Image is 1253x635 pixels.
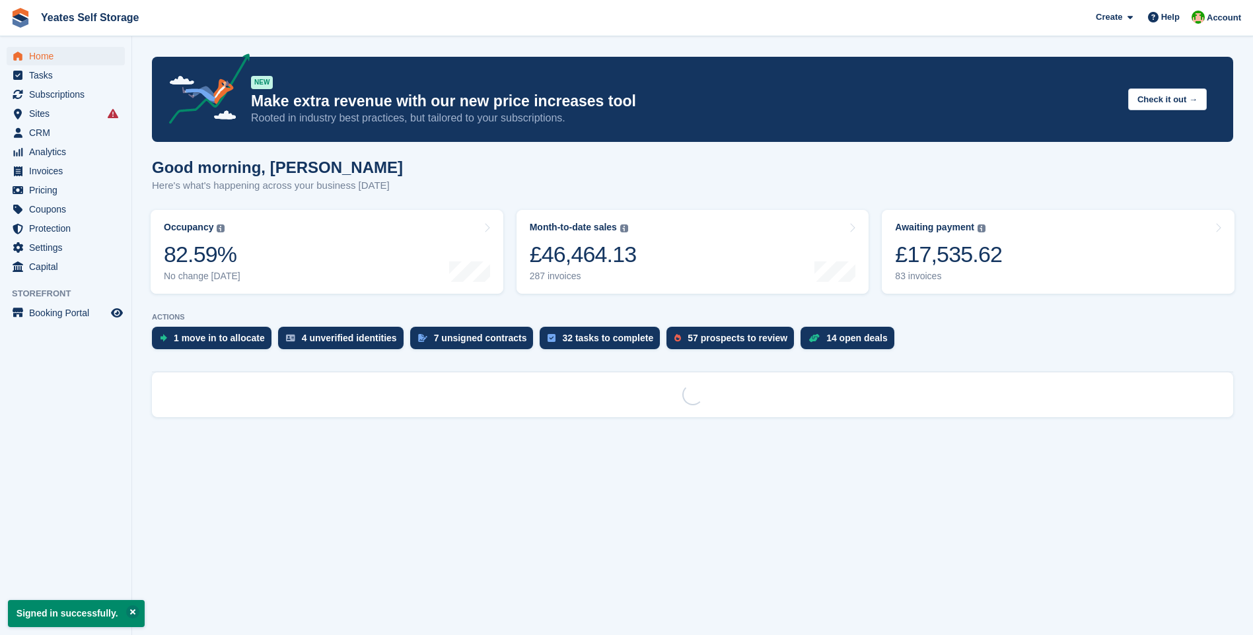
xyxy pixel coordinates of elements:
[152,327,278,356] a: 1 move in to allocate
[548,334,555,342] img: task-75834270c22a3079a89374b754ae025e5fb1db73e45f91037f5363f120a921f8.svg
[29,47,108,65] span: Home
[1207,11,1241,24] span: Account
[29,123,108,142] span: CRM
[29,219,108,238] span: Protection
[158,53,250,129] img: price-adjustments-announcement-icon-8257ccfd72463d97f412b2fc003d46551f7dbcb40ab6d574587a9cd5c0d94...
[7,104,125,123] a: menu
[7,181,125,199] a: menu
[1192,11,1205,24] img: Angela Field
[530,271,637,282] div: 287 invoices
[29,85,108,104] span: Subscriptions
[251,76,273,89] div: NEW
[160,334,167,342] img: move_ins_to_allocate_icon-fdf77a2bb77ea45bf5b3d319d69a93e2d87916cf1d5bf7949dd705db3b84f3ca.svg
[620,224,628,232] img: icon-info-grey-7440780725fd019a000dd9b08b2336e03edf1995a4989e88bcd33f0948082b44.svg
[109,305,125,321] a: Preview store
[882,210,1235,294] a: Awaiting payment £17,535.62 83 invoices
[278,327,410,356] a: 4 unverified identities
[418,334,427,342] img: contract_signature_icon-13c848040528278c33f63329250d36e43548de30e8caae1d1a13099fd9432cc5.svg
[410,327,540,356] a: 7 unsigned contracts
[7,47,125,65] a: menu
[530,222,617,233] div: Month-to-date sales
[29,104,108,123] span: Sites
[1096,11,1122,24] span: Create
[895,271,1002,282] div: 83 invoices
[7,123,125,142] a: menu
[7,304,125,322] a: menu
[562,333,653,343] div: 32 tasks to complete
[1128,88,1207,110] button: Check it out →
[174,333,265,343] div: 1 move in to allocate
[666,327,801,356] a: 57 prospects to review
[164,271,240,282] div: No change [DATE]
[108,108,118,119] i: Smart entry sync failures have occurred
[895,241,1002,268] div: £17,535.62
[29,238,108,257] span: Settings
[7,200,125,218] a: menu
[251,111,1118,125] p: Rooted in industry best practices, but tailored to your subscriptions.
[302,333,397,343] div: 4 unverified identities
[530,241,637,268] div: £46,464.13
[29,143,108,161] span: Analytics
[251,92,1118,111] p: Make extra revenue with our new price increases tool
[808,333,820,343] img: deal-1b604bf984904fb50ccaf53a9ad4b4a5d6e5aea283cecdc64d6e3604feb123c2.svg
[11,8,30,28] img: stora-icon-8386f47178a22dfd0bd8f6a31ec36ba5ce8667c1dd55bd0f319d3a0aa187defe.svg
[36,7,145,28] a: Yeates Self Storage
[7,162,125,180] a: menu
[7,257,125,276] a: menu
[801,327,901,356] a: 14 open deals
[29,66,108,84] span: Tasks
[7,143,125,161] a: menu
[7,66,125,84] a: menu
[164,241,240,268] div: 82.59%
[674,334,681,342] img: prospect-51fa495bee0391a8d652442698ab0144808aea92771e9ea1ae160a38d050c398.svg
[152,313,1233,321] p: ACTIONS
[29,200,108,218] span: Coupons
[8,600,145,627] p: Signed in successfully.
[826,333,888,343] div: 14 open deals
[164,222,213,233] div: Occupancy
[29,304,108,322] span: Booking Portal
[151,210,503,294] a: Occupancy 82.59% No change [DATE]
[12,287,131,300] span: Storefront
[1161,11,1180,24] span: Help
[217,224,225,232] img: icon-info-grey-7440780725fd019a000dd9b08b2336e03edf1995a4989e88bcd33f0948082b44.svg
[29,181,108,199] span: Pricing
[7,219,125,238] a: menu
[152,178,403,193] p: Here's what's happening across your business [DATE]
[7,238,125,257] a: menu
[7,85,125,104] a: menu
[688,333,787,343] div: 57 prospects to review
[978,224,985,232] img: icon-info-grey-7440780725fd019a000dd9b08b2336e03edf1995a4989e88bcd33f0948082b44.svg
[152,158,403,176] h1: Good morning, [PERSON_NAME]
[29,257,108,276] span: Capital
[895,222,974,233] div: Awaiting payment
[434,333,527,343] div: 7 unsigned contracts
[540,327,666,356] a: 32 tasks to complete
[517,210,869,294] a: Month-to-date sales £46,464.13 287 invoices
[286,334,295,342] img: verify_identity-adf6edd0f0f0b5bbfe63781bf79b02c33cf7c696d77639b501bdc392416b5a36.svg
[29,162,108,180] span: Invoices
